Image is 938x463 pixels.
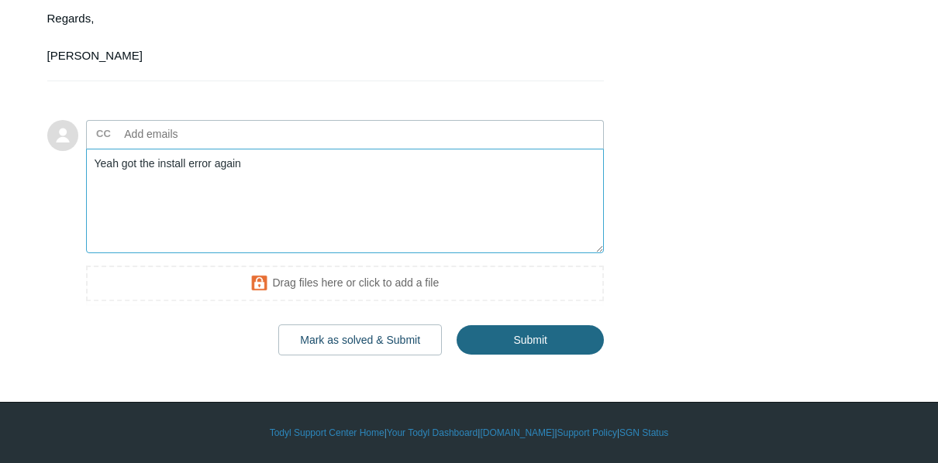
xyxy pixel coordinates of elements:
a: [DOMAIN_NAME] [480,426,554,440]
input: Add emails [119,122,285,146]
input: Submit [457,325,604,355]
a: Todyl Support Center Home [270,426,385,440]
a: SGN Status [619,426,668,440]
textarea: Add your reply [86,149,605,253]
button: Mark as solved & Submit [278,324,442,355]
a: Support Policy [557,426,617,440]
label: CC [96,122,111,146]
div: | | | | [47,426,891,440]
a: Your Todyl Dashboard [387,426,478,440]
